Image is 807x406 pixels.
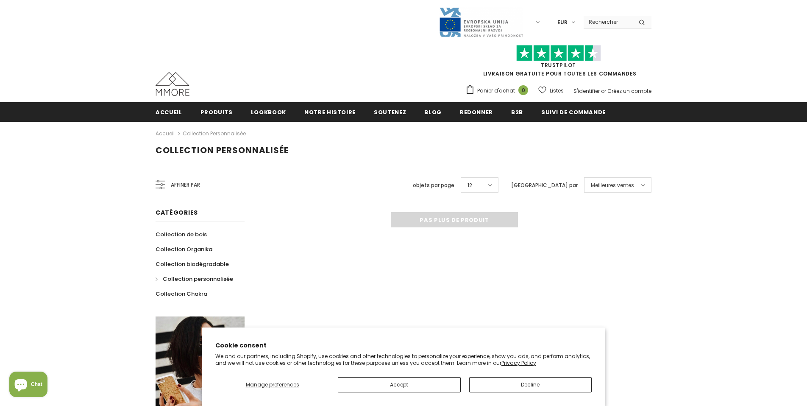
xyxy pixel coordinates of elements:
[200,108,233,116] span: Produits
[156,260,229,268] span: Collection biodégradable
[511,108,523,116] span: B2B
[511,102,523,121] a: B2B
[251,108,286,116] span: Lookbook
[469,377,592,392] button: Decline
[215,377,329,392] button: Manage preferences
[251,102,286,121] a: Lookbook
[246,381,299,388] span: Manage preferences
[557,18,568,27] span: EUR
[424,102,442,121] a: Blog
[465,49,651,77] span: LIVRAISON GRATUITE POUR TOUTES LES COMMANDES
[156,208,198,217] span: Catégories
[477,87,515,95] span: Panier d'achat
[584,16,632,28] input: Search Site
[591,181,634,190] span: Meilleures ventes
[460,102,493,121] a: Redonner
[573,87,600,95] a: S'identifier
[424,108,442,116] span: Blog
[607,87,651,95] a: Créez un compte
[163,275,233,283] span: Collection personnalisée
[538,83,564,98] a: Listes
[156,227,207,242] a: Collection de bois
[304,108,356,116] span: Notre histoire
[439,18,523,25] a: Javni Razpis
[541,102,606,121] a: Suivi de commande
[518,85,528,95] span: 0
[541,108,606,116] span: Suivi de commande
[460,108,493,116] span: Redonner
[156,144,289,156] span: Collection personnalisée
[156,129,175,139] a: Accueil
[183,130,246,137] a: Collection personnalisée
[304,102,356,121] a: Notre histoire
[156,230,207,238] span: Collection de bois
[374,108,406,116] span: soutenez
[156,242,212,257] a: Collection Organika
[601,87,606,95] span: or
[468,181,472,190] span: 12
[516,45,601,62] img: Faites confiance aux étoiles pilotes
[550,87,564,95] span: Listes
[541,62,576,69] a: TrustPilot
[200,102,233,121] a: Produits
[501,359,536,367] a: Privacy Policy
[215,341,592,350] h2: Cookie consent
[156,290,207,298] span: Collection Chakra
[215,353,592,366] p: We and our partners, including Shopify, use cookies and other technologies to personalize your ex...
[338,377,461,392] button: Accept
[413,181,454,190] label: objets par page
[156,272,233,286] a: Collection personnalisée
[439,7,523,38] img: Javni Razpis
[156,257,229,272] a: Collection biodégradable
[156,72,189,96] img: Cas MMORE
[7,372,50,399] inbox-online-store-chat: Shopify online store chat
[156,286,207,301] a: Collection Chakra
[374,102,406,121] a: soutenez
[171,180,200,190] span: Affiner par
[465,84,532,97] a: Panier d'achat 0
[156,102,182,121] a: Accueil
[511,181,578,190] label: [GEOGRAPHIC_DATA] par
[156,245,212,253] span: Collection Organika
[156,108,182,116] span: Accueil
